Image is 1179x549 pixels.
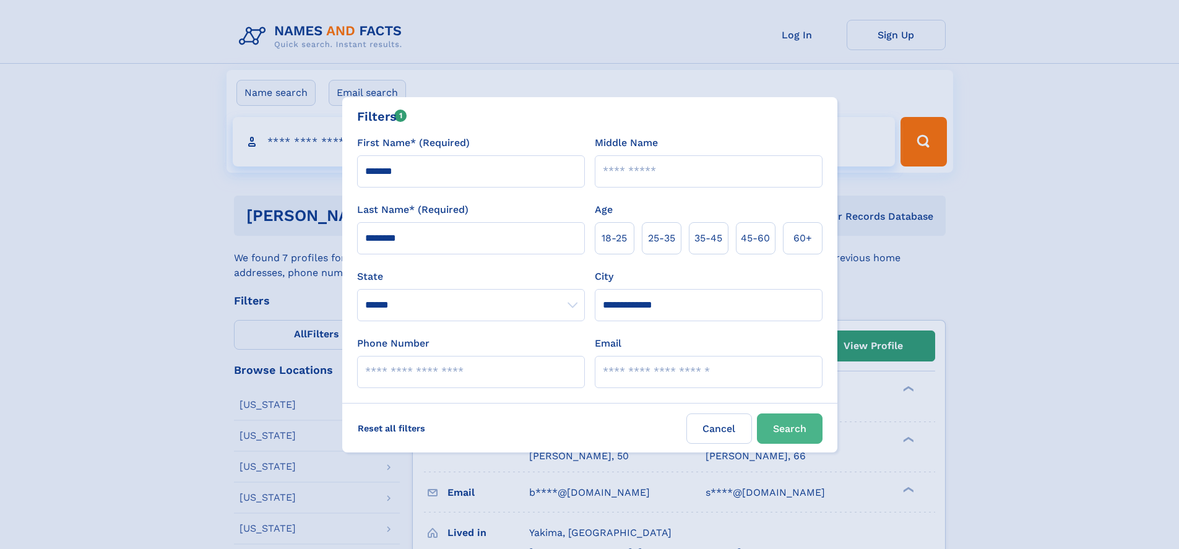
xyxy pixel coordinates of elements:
[357,202,469,217] label: Last Name* (Required)
[595,202,613,217] label: Age
[357,336,430,351] label: Phone Number
[595,136,658,150] label: Middle Name
[357,107,407,126] div: Filters
[741,231,770,246] span: 45‑60
[694,231,722,246] span: 35‑45
[595,269,613,284] label: City
[686,413,752,444] label: Cancel
[350,413,433,443] label: Reset all filters
[757,413,823,444] button: Search
[595,336,621,351] label: Email
[357,136,470,150] label: First Name* (Required)
[648,231,675,246] span: 25‑35
[357,269,585,284] label: State
[602,231,627,246] span: 18‑25
[793,231,812,246] span: 60+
